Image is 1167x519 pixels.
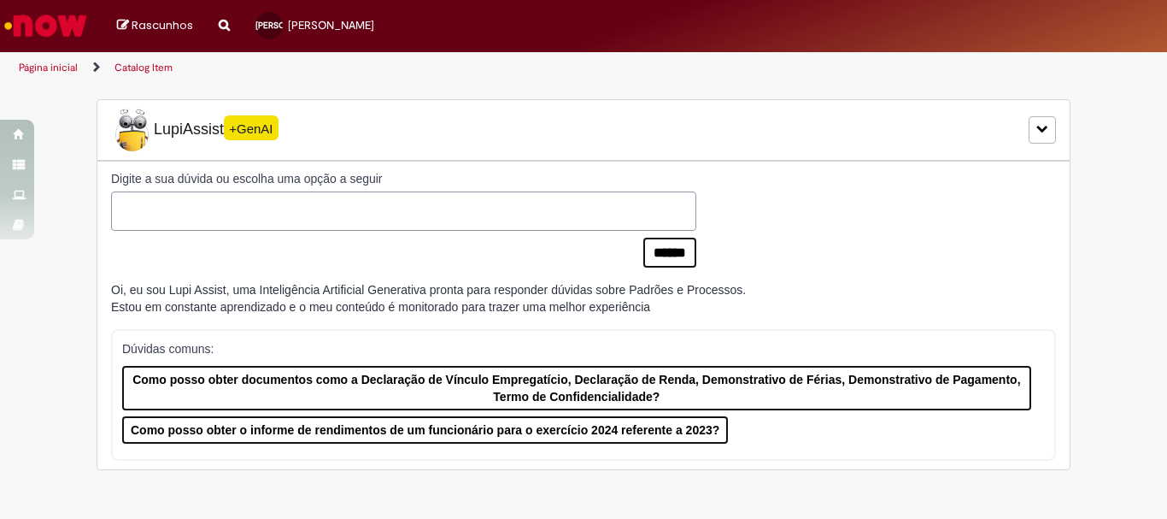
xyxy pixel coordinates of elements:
[288,18,374,32] span: [PERSON_NAME]
[224,115,279,140] span: +GenAI
[122,416,728,444] button: Como posso obter o informe de rendimentos de um funcionário para o exercício 2024 referente a 2023?
[122,366,1031,410] button: Como posso obter documentos como a Declaração de Vínculo Empregatício, Declaração de Renda, Demon...
[19,61,78,74] a: Página inicial
[255,20,322,31] span: [PERSON_NAME]
[132,17,193,33] span: Rascunhos
[2,9,90,43] img: ServiceNow
[122,340,1031,357] p: Dúvidas comuns:
[97,99,1070,161] div: LupiLupiAssist+GenAI
[111,170,696,187] label: Digite a sua dúvida ou escolha uma opção a seguir
[114,61,173,74] a: Catalog Item
[111,109,154,151] img: Lupi
[117,18,193,34] a: Rascunhos
[13,52,765,84] ul: Trilhas de página
[111,281,746,316] div: Oi, eu sou Lupi Assist, uma Inteligência Artificial Generativa pronta para responder dúvidas sobr...
[111,109,279,151] span: LupiAssist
